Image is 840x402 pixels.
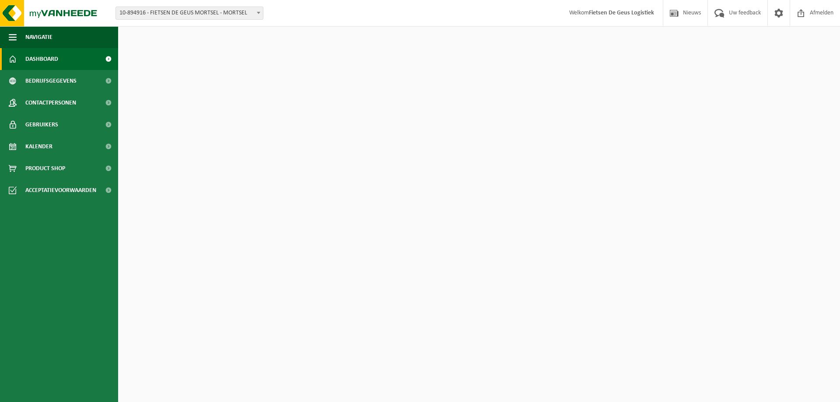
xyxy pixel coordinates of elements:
[589,10,654,16] strong: Fietsen De Geus Logistiek
[25,157,65,179] span: Product Shop
[25,92,76,114] span: Contactpersonen
[116,7,263,19] span: 10-894916 - FIETSEN DE GEUS MORTSEL - MORTSEL
[25,114,58,136] span: Gebruikers
[25,70,77,92] span: Bedrijfsgegevens
[25,26,52,48] span: Navigatie
[25,136,52,157] span: Kalender
[25,48,58,70] span: Dashboard
[25,179,96,201] span: Acceptatievoorwaarden
[115,7,263,20] span: 10-894916 - FIETSEN DE GEUS MORTSEL - MORTSEL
